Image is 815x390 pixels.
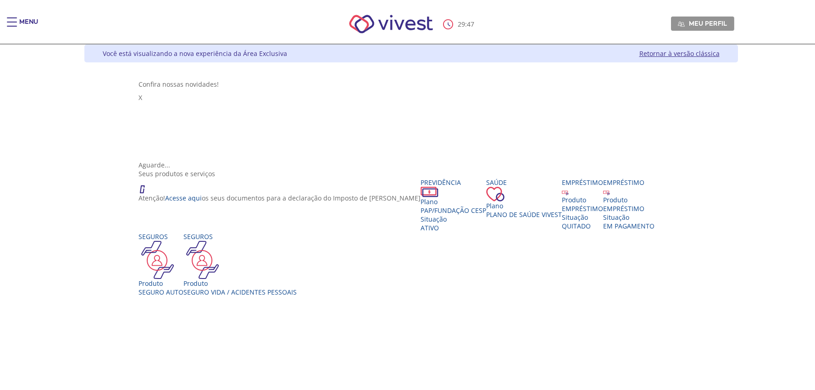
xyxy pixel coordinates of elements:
[139,80,683,89] div: Confira nossas novidades!
[486,187,505,201] img: ico_coracao.png
[19,17,38,36] div: Menu
[139,232,183,296] a: Seguros Produto SEGURO AUTO
[603,178,654,230] a: Empréstimo Produto EMPRÉSTIMO Situação EM PAGAMENTO
[562,189,569,195] img: ico_emprestimo.svg
[562,178,603,230] a: Empréstimo Produto EMPRÉSTIMO Situação QUITADO
[183,241,222,279] img: ico_seguros.png
[603,189,610,195] img: ico_emprestimo.svg
[421,187,438,197] img: ico_dinheiro.png
[639,49,720,58] a: Retornar à versão clássica
[139,169,683,178] div: Seus produtos e serviços
[486,178,562,187] div: Saúde
[183,279,297,288] div: Produto
[562,195,603,204] div: Produto
[139,178,154,194] img: ico_atencao.png
[421,178,486,187] div: Previdência
[467,20,474,28] span: 47
[421,223,439,232] span: Ativo
[603,222,654,230] span: EM PAGAMENTO
[165,194,202,202] a: Acesse aqui
[421,206,486,215] span: PAP/Fundação CESP
[603,178,654,187] div: Empréstimo
[486,210,562,219] span: Plano de Saúde VIVEST
[671,17,734,30] a: Meu perfil
[139,288,183,296] div: SEGURO AUTO
[139,279,183,288] div: Produto
[183,288,297,296] div: Seguro Vida / Acidentes Pessoais
[139,93,142,102] span: X
[678,21,685,28] img: Meu perfil
[139,241,177,279] img: ico_seguros.png
[103,49,287,58] div: Você está visualizando a nova experiência da Área Exclusiva
[486,178,562,219] a: Saúde PlanoPlano de Saúde VIVEST
[339,5,443,44] img: Vivest
[562,204,603,213] div: EMPRÉSTIMO
[139,194,421,202] p: Atenção! os seus documentos para a declaração do Imposto de [PERSON_NAME]
[458,20,465,28] span: 29
[603,213,654,222] div: Situação
[443,19,476,29] div: :
[139,161,683,169] div: Aguarde...
[603,195,654,204] div: Produto
[183,232,297,296] a: Seguros Produto Seguro Vida / Acidentes Pessoais
[603,204,654,213] div: EMPRÉSTIMO
[183,232,297,241] div: Seguros
[689,19,727,28] span: Meu perfil
[421,215,486,223] div: Situação
[562,178,603,187] div: Empréstimo
[421,178,486,232] a: Previdência PlanoPAP/Fundação CESP SituaçãoAtivo
[562,222,591,230] span: QUITADO
[486,201,562,210] div: Plano
[139,232,183,241] div: Seguros
[421,197,486,206] div: Plano
[78,45,738,390] div: Vivest
[562,213,603,222] div: Situação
